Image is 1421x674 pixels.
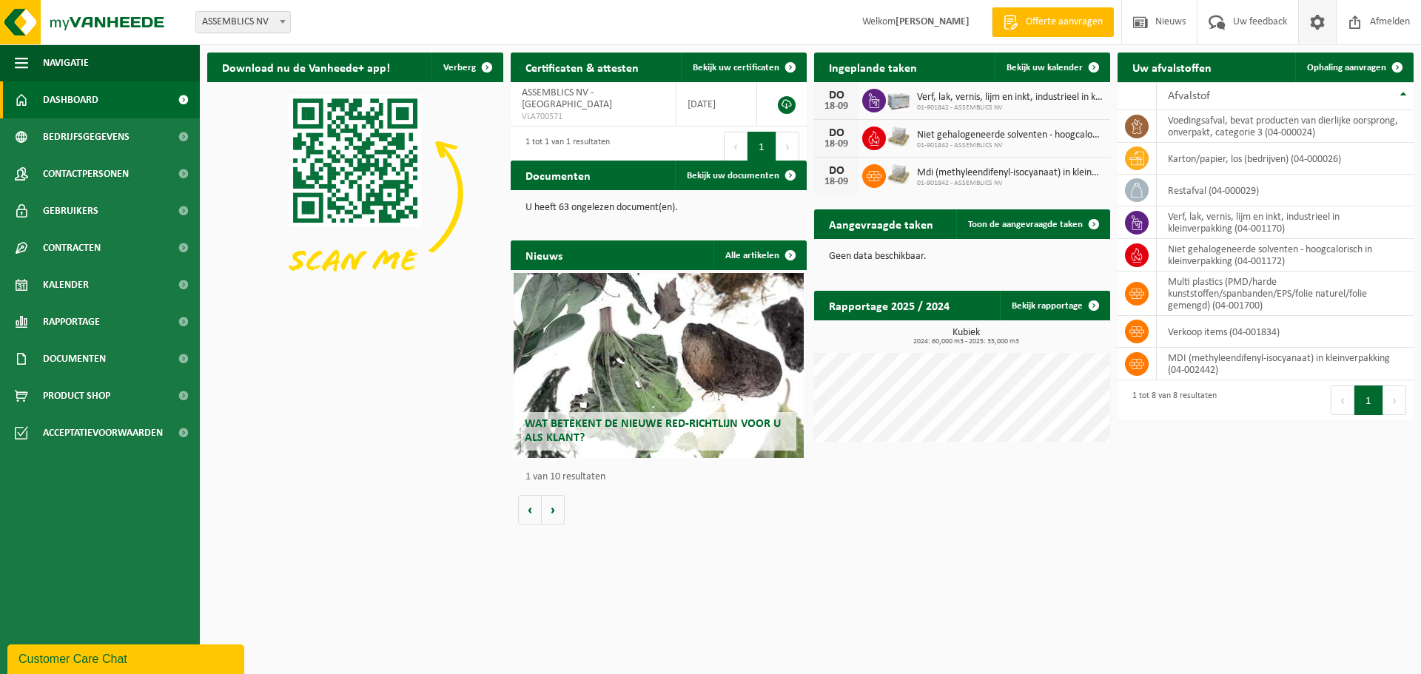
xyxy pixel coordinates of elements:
span: ASSEMBLICS NV [195,11,291,33]
td: restafval (04-000029) [1157,175,1414,206]
span: Verf, lak, vernis, lijm en inkt, industrieel in kleinverpakking [917,92,1103,104]
td: karton/papier, los (bedrijven) (04-000026) [1157,143,1414,175]
span: Bekijk uw certificaten [693,63,779,73]
button: Next [1383,385,1406,415]
span: 2024: 60,000 m3 - 2025: 35,000 m3 [822,338,1110,346]
td: multi plastics (PMD/harde kunststoffen/spanbanden/EPS/folie naturel/folie gemengd) (04-001700) [1157,272,1414,316]
span: Ophaling aanvragen [1307,63,1386,73]
span: Niet gehalogeneerde solventen - hoogcalorisch in kleinverpakking [917,129,1103,141]
p: Geen data beschikbaar. [829,252,1095,262]
a: Bekijk rapportage [1000,291,1109,320]
button: 1 [748,132,776,161]
button: 1 [1354,385,1383,415]
a: Ophaling aanvragen [1295,53,1412,82]
span: Product Shop [43,377,110,414]
span: Rapportage [43,303,100,340]
h2: Documenten [511,161,605,189]
span: Verberg [443,63,476,73]
span: Afvalstof [1168,90,1210,102]
td: [DATE] [676,82,757,127]
p: U heeft 63 ongelezen document(en). [525,203,792,213]
h2: Ingeplande taken [814,53,932,81]
a: Wat betekent de nieuwe RED-richtlijn voor u als klant? [514,273,804,458]
button: Verberg [431,53,502,82]
h2: Aangevraagde taken [814,209,948,238]
span: Bekijk uw documenten [687,171,779,181]
button: Previous [1331,385,1354,415]
button: Volgende [542,495,565,525]
a: Offerte aanvragen [992,7,1114,37]
td: verf, lak, vernis, lijm en inkt, industrieel in kleinverpakking (04-001170) [1157,206,1414,239]
td: niet gehalogeneerde solventen - hoogcalorisch in kleinverpakking (04-001172) [1157,239,1414,272]
h2: Nieuws [511,240,577,269]
a: Alle artikelen [713,240,805,270]
span: Wat betekent de nieuwe RED-richtlijn voor u als klant? [525,418,781,444]
div: DO [822,165,851,177]
span: Kalender [43,266,89,303]
a: Bekijk uw documenten [675,161,805,190]
div: DO [822,127,851,139]
img: Download de VHEPlus App [207,82,503,304]
span: 01-901842 - ASSEMBLICS NV [917,104,1103,112]
div: 18-09 [822,177,851,187]
span: Toon de aangevraagde taken [968,220,1083,229]
button: Previous [724,132,748,161]
img: PB-LB-0680-HPE-GY-11 [886,87,911,112]
span: Offerte aanvragen [1022,15,1106,30]
span: Acceptatievoorwaarden [43,414,163,451]
div: DO [822,90,851,101]
img: LP-PA-00000-WDN-11 [886,124,911,149]
span: Mdi (methyleendifenyl-isocyanaat) in kleinverpakking [917,167,1103,179]
div: 1 tot 8 van 8 resultaten [1125,384,1217,417]
a: Bekijk uw certificaten [681,53,805,82]
span: 01-901842 - ASSEMBLICS NV [917,179,1103,188]
div: 1 tot 1 van 1 resultaten [518,130,610,163]
h2: Uw afvalstoffen [1118,53,1226,81]
span: Contactpersonen [43,155,129,192]
a: Toon de aangevraagde taken [956,209,1109,239]
span: ASSEMBLICS NV [196,12,290,33]
a: Bekijk uw kalender [995,53,1109,82]
td: MDI (methyleendifenyl-isocyanaat) in kleinverpakking (04-002442) [1157,348,1414,380]
span: ASSEMBLICS NV - [GEOGRAPHIC_DATA] [522,87,612,110]
span: Contracten [43,229,101,266]
h2: Certificaten & attesten [511,53,654,81]
h2: Download nu de Vanheede+ app! [207,53,405,81]
p: 1 van 10 resultaten [525,472,799,482]
strong: [PERSON_NAME] [896,16,970,27]
button: Next [776,132,799,161]
img: LP-PA-00000-WDN-11 [886,162,911,187]
span: Gebruikers [43,192,98,229]
span: Bedrijfsgegevens [43,118,130,155]
span: Dashboard [43,81,98,118]
div: 18-09 [822,101,851,112]
span: VLA700571 [522,111,665,123]
h3: Kubiek [822,328,1110,346]
span: Documenten [43,340,106,377]
span: 01-901842 - ASSEMBLICS NV [917,141,1103,150]
iframe: chat widget [7,641,247,674]
h2: Rapportage 2025 / 2024 [814,291,964,320]
span: Bekijk uw kalender [1007,63,1083,73]
span: Navigatie [43,44,89,81]
td: verkoop items (04-001834) [1157,316,1414,348]
button: Vorige [518,495,542,525]
td: voedingsafval, bevat producten van dierlijke oorsprong, onverpakt, categorie 3 (04-000024) [1157,110,1414,143]
div: 18-09 [822,139,851,149]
